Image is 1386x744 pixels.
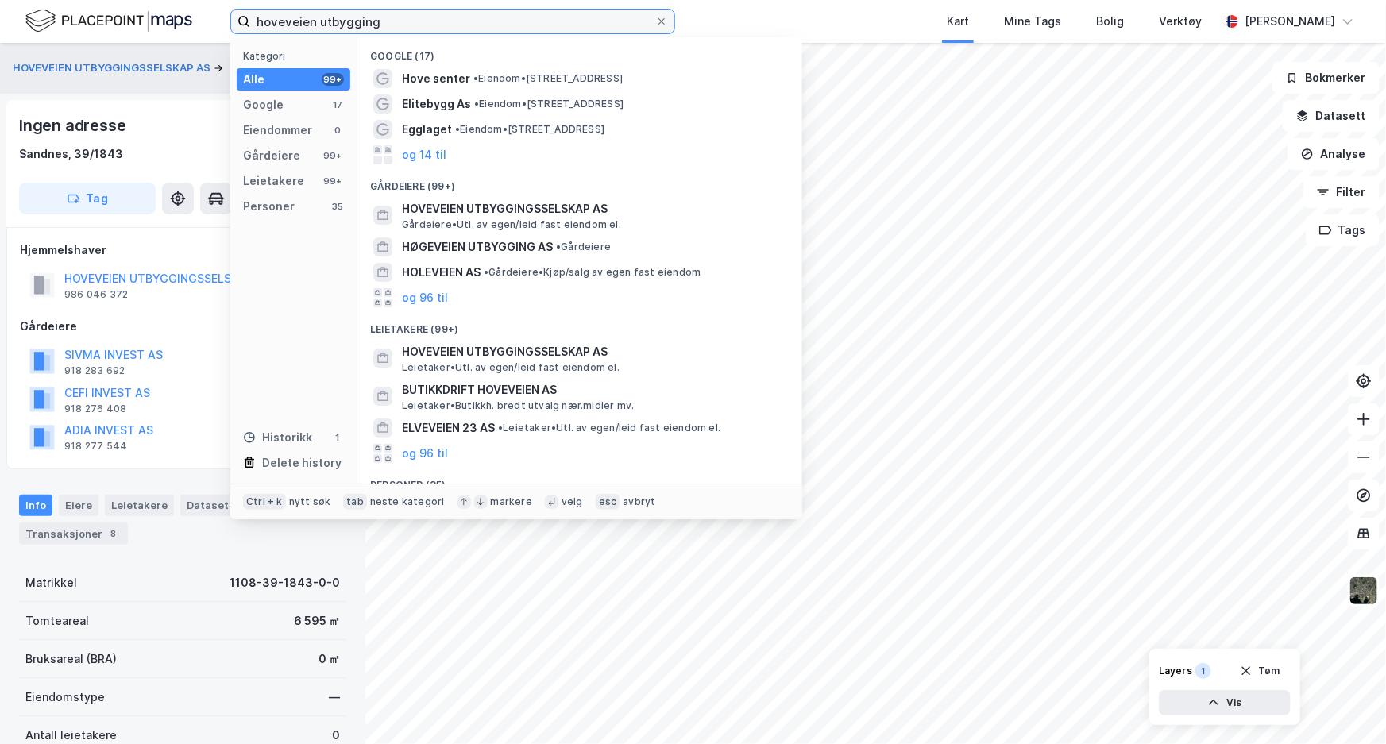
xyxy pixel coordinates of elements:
div: 918 283 692 [64,364,125,377]
div: Google [243,95,284,114]
div: 918 276 408 [64,403,126,415]
span: • [484,266,488,278]
button: Analyse [1288,138,1380,170]
img: logo.f888ab2527a4732fd821a326f86c7f29.svg [25,7,192,35]
div: Delete history [262,453,342,472]
button: Filter [1303,176,1380,208]
div: Eiendommer [243,121,312,140]
span: ELVEVEIEN 23 AS [402,418,495,438]
div: Eiendomstype [25,688,105,707]
div: — [329,688,340,707]
button: Datasett [1283,100,1380,132]
div: tab [343,494,367,510]
span: HØGEVEIEN UTBYGGING AS [402,237,553,256]
div: Ctrl + k [243,494,286,510]
div: Transaksjoner [19,522,128,545]
div: 8 [106,526,122,542]
div: 0 [331,124,344,137]
div: 99+ [322,73,344,86]
span: Gårdeiere [556,241,611,253]
div: Sandnes, 39/1843 [19,145,123,164]
div: Leietakere [243,172,304,191]
div: 1 [1195,663,1211,679]
div: Gårdeiere (99+) [357,168,802,196]
div: 918 277 544 [64,440,127,453]
div: Leietakere (99+) [357,310,802,339]
span: Egglaget [402,120,452,139]
div: Gårdeiere [20,317,346,336]
div: 6 595 ㎡ [294,611,340,630]
div: 1108-39-1843-0-0 [230,573,340,592]
span: • [455,123,460,135]
div: Historikk [243,428,312,447]
iframe: Chat Widget [1307,668,1386,744]
div: Google (17) [357,37,802,66]
div: 99+ [322,149,344,162]
button: Vis [1159,690,1291,715]
span: Hove senter [402,69,470,88]
div: Personer [243,197,295,216]
div: 35 [331,200,344,213]
span: Leietaker • Utl. av egen/leid fast eiendom el. [498,422,720,434]
div: Layers [1159,665,1192,677]
span: Eiendom • [STREET_ADDRESS] [474,98,624,110]
div: Info [19,495,52,515]
span: HOLEVEIEN AS [402,263,481,282]
div: neste kategori [370,495,445,508]
span: Eiendom • [STREET_ADDRESS] [455,123,604,136]
div: nytt søk [289,495,331,508]
span: Gårdeiere • Kjøp/salg av egen fast eiendom [484,266,701,279]
button: Tags [1306,214,1380,246]
div: Mine Tags [1004,12,1061,31]
div: esc [596,494,620,510]
div: velg [562,495,583,508]
span: • [474,98,479,110]
div: Bolig [1096,12,1124,31]
button: Bokmerker [1272,62,1380,94]
div: Verktøy [1159,12,1202,31]
div: Kategori [243,50,350,62]
div: Eiere [59,495,98,515]
span: Leietaker • Utl. av egen/leid fast eiendom el. [402,361,620,374]
span: HOVEVEIEN UTBYGGINGSSELSKAP AS [402,342,783,361]
div: 0 ㎡ [319,650,340,669]
div: Ingen adresse [19,113,129,138]
span: BUTIKKDRIFT HOVEVEIEN AS [402,380,783,399]
div: Leietakere [105,495,174,515]
button: Tag [19,183,156,214]
div: avbryt [623,495,655,508]
span: Gårdeiere • Utl. av egen/leid fast eiendom el. [402,218,621,231]
div: Bruksareal (BRA) [25,650,117,669]
span: Leietaker • Butikkh. bredt utvalg nær.midler mv. [402,399,634,412]
div: markere [491,495,532,508]
span: • [473,72,478,84]
button: Tøm [1230,658,1291,684]
button: og 96 til [402,444,448,463]
div: [PERSON_NAME] [1245,12,1335,31]
div: 1 [331,431,344,444]
input: Søk på adresse, matrikkel, gårdeiere, leietakere eller personer [250,10,655,33]
button: HOVEVEIEN UTBYGGINGSSELSKAP AS [13,60,214,76]
div: Kontrollprogram for chat [1307,668,1386,744]
div: Hjemmelshaver [20,241,346,260]
div: Tomteareal [25,611,89,630]
span: HOVEVEIEN UTBYGGINGSSELSKAP AS [402,199,783,218]
div: Datasett [180,495,240,515]
img: 9k= [1349,576,1379,606]
div: Gårdeiere [243,146,300,165]
span: • [556,241,561,252]
button: og 14 til [402,145,446,164]
span: Eiendom • [STREET_ADDRESS] [473,72,623,85]
div: Personer (35) [357,466,802,495]
div: 17 [331,98,344,111]
button: og 96 til [402,288,448,307]
div: Matrikkel [25,573,77,592]
div: Alle [243,70,264,89]
div: 99+ [322,175,344,187]
span: Elitebygg As [402,94,471,114]
div: 986 046 372 [64,288,128,301]
div: Kart [947,12,969,31]
span: • [498,422,503,434]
